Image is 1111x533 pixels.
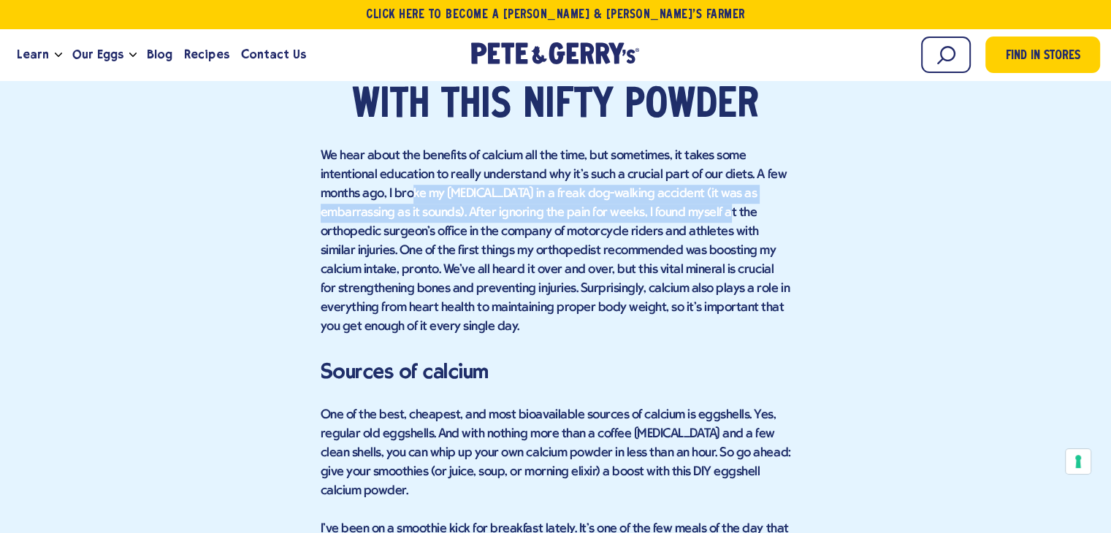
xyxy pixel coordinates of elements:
[321,40,791,128] h2: Boost Calcium Intake with This Nifty Powder
[184,45,229,64] span: Recipes
[72,45,123,64] span: Our Eggs
[321,147,791,337] p: We hear about the benefits of calcium all the time, but sometimes, it takes some intentional educ...
[921,37,971,73] input: Search
[66,35,129,74] a: Our Eggs
[11,35,55,74] a: Learn
[985,37,1100,73] a: Find in Stores
[55,53,62,58] button: Open the dropdown menu for Learn
[1006,47,1080,66] span: Find in Stores
[321,356,791,388] h3: Sources of calcium
[17,45,49,64] span: Learn
[321,406,791,501] p: One of the best, cheapest, and most bioavailable sources of calcium is eggshells. Yes, regular ol...
[1066,449,1091,474] button: Your consent preferences for tracking technologies
[129,53,137,58] button: Open the dropdown menu for Our Eggs
[141,35,178,74] a: Blog
[147,45,172,64] span: Blog
[178,35,234,74] a: Recipes
[235,35,312,74] a: Contact Us
[241,45,306,64] span: Contact Us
